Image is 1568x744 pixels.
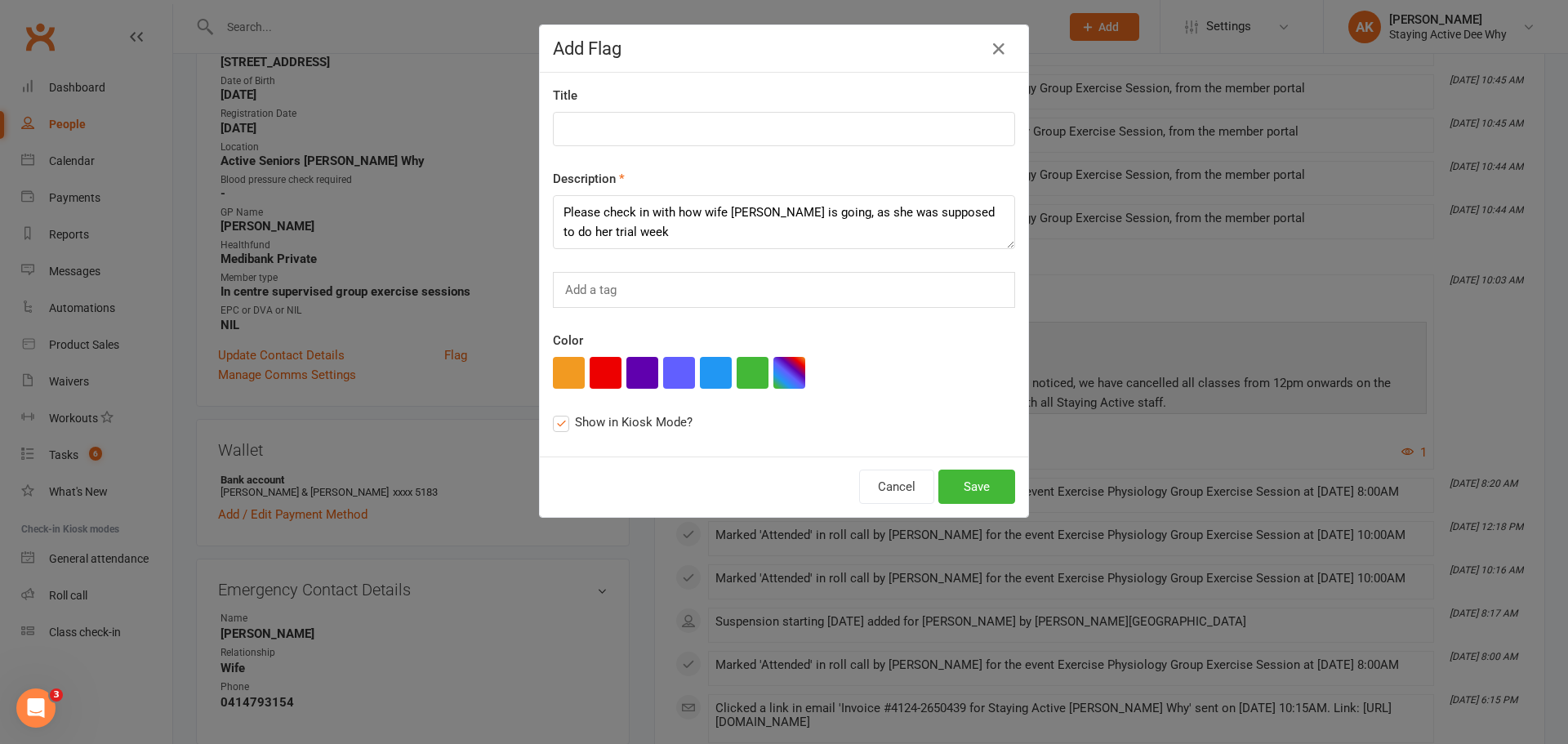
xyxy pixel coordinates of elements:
[563,279,621,301] input: Add a tag
[553,86,577,105] label: Title
[986,36,1012,62] button: Close
[553,331,583,350] label: Color
[50,688,63,702] span: 3
[859,470,934,504] button: Cancel
[16,688,56,728] iframe: Intercom live chat
[553,169,625,189] label: Description
[938,470,1015,504] button: Save
[575,412,693,430] span: Show in Kiosk Mode?
[553,38,1015,59] h4: Add Flag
